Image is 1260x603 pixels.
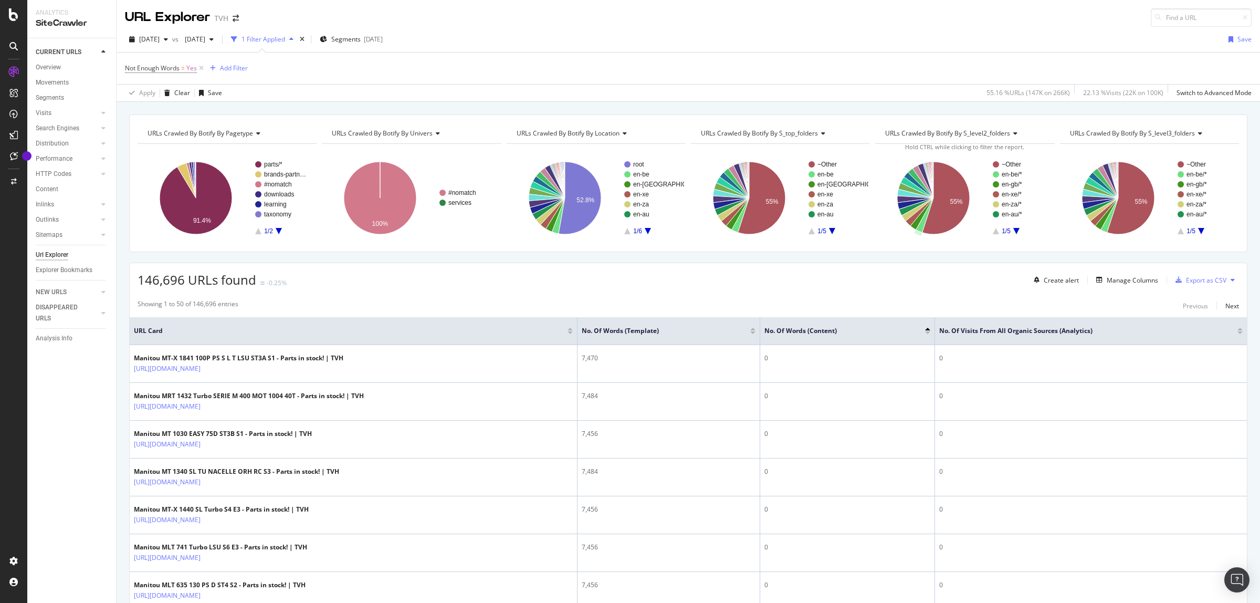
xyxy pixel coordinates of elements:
[139,88,155,97] div: Apply
[507,152,684,244] svg: A chart.
[939,326,1222,336] span: No. of Visits from All Organic Sources (Analytics)
[36,62,109,73] a: Overview
[134,505,309,514] div: Manitou MT-X 1440 SL Turbo S4 E3 - Parts in stock! | TVH
[134,580,306,590] div: Manitou MLT 635 130 PS D ST4 S2 - Parts in stock! | TVH
[138,271,256,288] span: 146,696 URLs found
[939,429,1243,439] div: 0
[36,169,71,180] div: HTTP Codes
[699,125,860,142] h4: URLs Crawled By Botify By s_top_folders
[1186,201,1206,208] text: en-za/*
[36,249,68,261] div: Url Explorer
[1135,198,1147,205] text: 55%
[517,129,619,138] span: URLs Crawled By Botify By location
[36,123,79,134] div: Search Engines
[264,181,292,188] text: #nomatch
[633,181,708,188] text: en-[GEOGRAPHIC_DATA]
[298,34,307,45] div: times
[36,249,109,261] a: Url Explorer
[691,152,868,244] svg: A chart.
[1044,276,1079,285] div: Create alert
[134,590,201,601] a: [URL][DOMAIN_NAME]
[36,138,69,149] div: Distribution
[264,227,273,235] text: 1/2
[264,211,291,218] text: taxonomy
[582,354,755,363] div: 7,470
[36,47,81,58] div: CURRENT URLS
[1186,161,1206,168] text: ~Other
[139,35,160,44] span: 2025 Sep. 2nd
[364,35,383,44] div: [DATE]
[36,77,69,88] div: Movements
[36,230,98,241] a: Sitemaps
[241,35,285,44] div: 1 Filter Applied
[36,265,92,276] div: Explorer Bookmarks
[1002,201,1022,208] text: en-za/*
[1186,191,1206,198] text: en-xe/*
[138,299,238,312] div: Showing 1 to 50 of 146,696 entries
[186,61,197,76] span: Yes
[181,35,205,44] span: 2025 Aug. 19th
[1107,276,1158,285] div: Manage Columns
[1030,272,1079,288] button: Create alert
[214,13,228,24] div: TVH
[1186,171,1207,178] text: en-be/*
[36,92,109,103] a: Segments
[582,467,755,476] div: 7,484
[134,477,201,487] a: [URL][DOMAIN_NAME]
[134,326,565,336] span: URL Card
[134,363,201,374] a: [URL][DOMAIN_NAME]
[939,543,1243,552] div: 0
[1186,181,1207,188] text: en-gb/*
[1183,299,1208,312] button: Previous
[1151,8,1252,27] input: Find a URL
[36,108,98,119] a: Visits
[448,199,471,206] text: services
[36,230,62,241] div: Sitemaps
[1177,88,1252,97] div: Switch to Advanced Mode
[817,227,826,235] text: 1/5
[939,391,1243,401] div: 0
[633,191,649,198] text: en-xe
[36,153,98,164] a: Performance
[134,553,201,563] a: [URL][DOMAIN_NAME]
[1186,276,1226,285] div: Export as CSV
[883,125,1045,142] h4: URLs Crawled By Botify By s_level2_folders
[36,123,98,134] a: Search Engines
[764,326,909,336] span: No. of Words (Content)
[36,17,108,29] div: SiteCrawler
[1002,191,1022,198] text: en-xe/*
[36,333,109,344] a: Analysis Info
[138,152,315,244] div: A chart.
[1237,35,1252,44] div: Save
[885,129,1010,138] span: URLs Crawled By Botify By s_level2_folders
[195,85,222,101] button: Save
[1070,129,1195,138] span: URLs Crawled By Botify By s_level3_folders
[134,515,201,525] a: [URL][DOMAIN_NAME]
[36,169,98,180] a: HTTP Codes
[322,152,499,244] svg: A chart.
[36,199,54,210] div: Inlinks
[36,184,109,195] a: Content
[1186,211,1207,218] text: en-au/*
[817,201,833,208] text: en-za
[582,505,755,514] div: 7,456
[1002,227,1011,235] text: 1/5
[939,354,1243,363] div: 0
[633,161,644,168] text: root
[1060,152,1237,244] svg: A chart.
[36,47,98,58] a: CURRENT URLS
[986,88,1070,97] div: 55.16 % URLs ( 147K on 266K )
[764,580,930,590] div: 0
[576,196,594,204] text: 52.8%
[36,62,61,73] div: Overview
[220,64,248,72] div: Add Filter
[817,181,892,188] text: en-[GEOGRAPHIC_DATA]
[582,543,755,552] div: 7,456
[264,161,282,168] text: parts/*
[1183,301,1208,310] div: Previous
[125,85,155,101] button: Apply
[36,77,109,88] a: Movements
[264,171,306,178] text: brands-partn…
